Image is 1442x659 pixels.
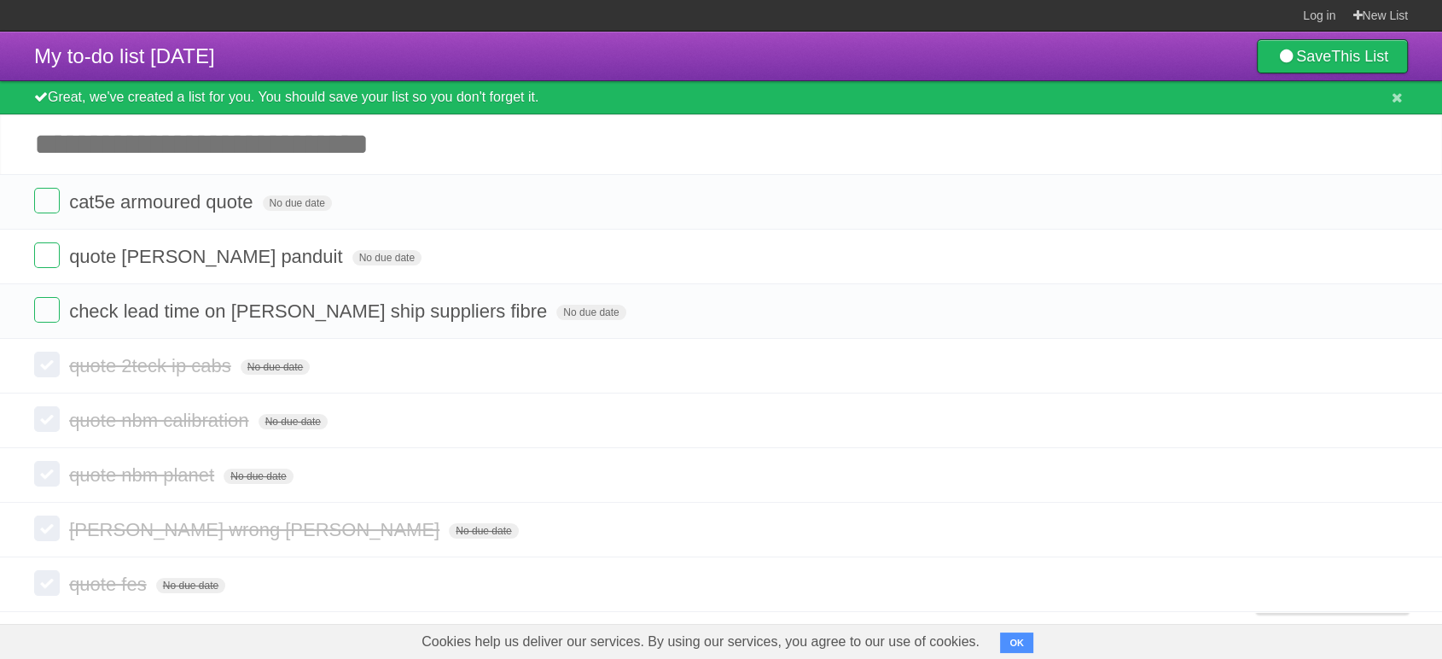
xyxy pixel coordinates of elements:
span: quote nbm calibration [69,410,253,431]
span: No due date [449,523,518,539]
label: Done [34,297,60,323]
span: quote [PERSON_NAME] panduit [69,246,346,267]
label: Done [34,188,60,213]
span: No due date [352,250,422,265]
span: [PERSON_NAME] wrong [PERSON_NAME] [69,519,444,540]
span: Buy me a coffee [1293,582,1399,612]
span: quote nbm planet [69,464,218,486]
span: check lead time on [PERSON_NAME] ship suppliers fibre [69,300,551,322]
span: My to-do list [DATE] [34,44,215,67]
span: Cookies help us deliver our services. By using our services, you agree to our use of cookies. [404,625,997,659]
span: No due date [556,305,625,320]
button: OK [1000,633,1033,653]
label: Done [34,406,60,432]
span: quote fes [69,574,151,595]
b: This List [1331,48,1388,65]
span: No due date [263,195,332,211]
label: Done [34,352,60,377]
span: No due date [224,469,293,484]
span: No due date [259,414,328,429]
a: SaveThis List [1257,39,1408,73]
label: Done [34,516,60,541]
label: Done [34,461,60,487]
label: Done [34,242,60,268]
span: quote 2teck ip cabs [69,355,235,376]
span: cat5e armoured quote [69,191,257,213]
span: No due date [241,359,310,375]
span: No due date [156,578,225,593]
label: Done [34,570,60,596]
